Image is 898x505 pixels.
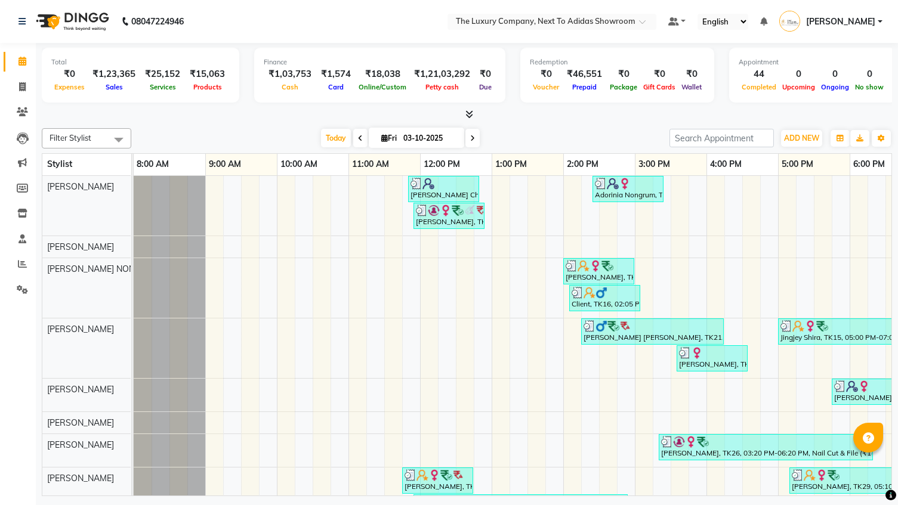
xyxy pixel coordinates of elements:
div: Client, TK16, 02:05 PM-03:05 PM, [GEOGRAPHIC_DATA] (₹499) [570,287,639,309]
span: Fri [378,134,400,142]
div: 0 [818,67,852,81]
span: [PERSON_NAME] [47,384,114,395]
a: 4:00 PM [707,156,745,173]
span: Stylist [47,159,72,169]
div: ₹0 [678,67,705,81]
span: Ongoing [818,83,852,91]
span: [PERSON_NAME] [47,473,114,484]
span: Due [476,83,495,91]
span: Sales [103,83,126,91]
div: Appointment [739,57,887,67]
div: ₹0 [530,67,562,81]
button: ADD NEW [781,130,822,147]
a: 1:00 PM [492,156,530,173]
div: [PERSON_NAME], TK22, 03:35 PM-04:35 PM, Hair Cut With Wash (₹699) [678,347,746,370]
a: 11:00 AM [349,156,392,173]
span: Card [325,83,347,91]
div: [PERSON_NAME], TK10, 11:55 AM-12:55 PM, Child Haircut (₹349) [415,205,483,227]
div: [PERSON_NAME] [PERSON_NAME], TK21, 02:15 PM-04:15 PM, Men's Hair Cut (₹349),Men's Hair Color (₹1499) [582,320,723,343]
div: Redemption [530,57,705,67]
span: Online/Custom [356,83,409,91]
div: ₹18,038 [356,67,409,81]
span: Package [607,83,640,91]
div: ₹1,21,03,292 [409,67,475,81]
div: Finance [264,57,496,67]
div: ₹0 [51,67,88,81]
div: [PERSON_NAME], TK15, 02:00 PM-03:00 PM, AVL Pedicure (₹1999) [564,260,633,283]
div: [PERSON_NAME], TK26, 03:20 PM-06:20 PM, Nail Cut & File (₹149),Half Legs Waxing (₹449),Half Arms ... [660,436,872,458]
a: 10:00 AM [277,156,320,173]
img: logo [30,5,112,38]
span: Services [147,83,179,91]
a: 12:00 PM [421,156,463,173]
span: [PERSON_NAME] [47,181,114,192]
a: 3:00 PM [635,156,673,173]
span: Expenses [51,83,88,91]
a: 2:00 PM [564,156,601,173]
div: ₹46,551 [562,67,607,81]
span: Completed [739,83,779,91]
b: 08047224946 [131,5,184,38]
span: Gift Cards [640,83,678,91]
div: ₹1,03,753 [264,67,316,81]
div: 0 [852,67,887,81]
div: ₹0 [475,67,496,81]
div: Adorinia Nongrum, TK18, 02:25 PM-03:25 PM, Haircut with Restyle (₹999) [594,178,662,200]
div: ₹0 [640,67,678,81]
div: Total [51,57,230,67]
div: ₹0 [607,67,640,81]
span: Cash [279,83,301,91]
div: ₹1,574 [316,67,356,81]
div: ₹1,23,365 [88,67,140,81]
span: Wallet [678,83,705,91]
span: [PERSON_NAME] [47,417,114,428]
div: 44 [739,67,779,81]
input: 2025-10-03 [400,129,459,147]
iframe: chat widget [848,457,886,493]
div: [PERSON_NAME], TK08, 11:45 AM-12:45 PM, L'Oreal Majirel (Touch Up) (₹1699) [403,469,472,492]
span: [PERSON_NAME] [47,324,114,334]
span: [PERSON_NAME] [47,439,114,450]
span: Upcoming [779,83,818,91]
a: 9:00 AM [206,156,244,173]
span: No show [852,83,887,91]
span: Petty cash [422,83,462,91]
div: [PERSON_NAME] Chakraborty, TK03, 11:50 AM-12:50 PM, Blowdry and Wash (Medium) (₹849) [409,178,478,200]
a: 8:00 AM [134,156,172,173]
a: 5:00 PM [779,156,816,173]
input: Search Appointment [669,129,774,147]
span: Prepaid [569,83,600,91]
span: [PERSON_NAME] [806,16,875,28]
span: [PERSON_NAME] [47,241,114,252]
div: ₹25,152 [140,67,185,81]
span: Filter Stylist [50,133,91,142]
span: ADD NEW [784,134,819,142]
span: Today [321,129,351,147]
span: [PERSON_NAME] NONGRUM [47,264,160,274]
span: Products [190,83,225,91]
span: Voucher [530,83,562,91]
div: 0 [779,67,818,81]
div: ₹15,063 [185,67,230,81]
img: MADHU SHARMA [779,11,800,32]
a: 6:00 PM [850,156,888,173]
